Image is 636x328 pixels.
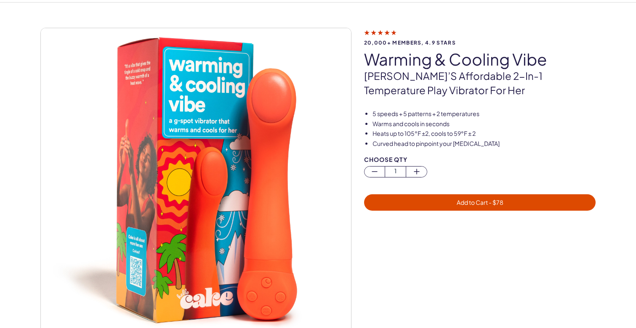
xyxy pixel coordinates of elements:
li: Warms and cools in seconds [373,120,596,128]
li: Heats up to 105°F ±2, cools to 59°F ± 2 [373,130,596,138]
span: 20,000+ members, 4.9 stars [364,40,596,45]
span: - $ 78 [488,198,503,206]
li: 5 speeds + 5 patterns + 2 temperatures [373,110,596,118]
div: Choose Qty [364,156,596,163]
li: Curved head to pinpoint your [MEDICAL_DATA] [373,140,596,148]
h1: Warming & Cooling Vibe [364,50,596,68]
span: Add to Cart [457,198,503,206]
a: 20,000+ members, 4.9 stars [364,29,596,45]
span: 1 [385,167,406,176]
button: Add to Cart - $78 [364,194,596,211]
p: [PERSON_NAME]’s affordable 2-in-1 temperature play vibrator for her [364,69,596,97]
